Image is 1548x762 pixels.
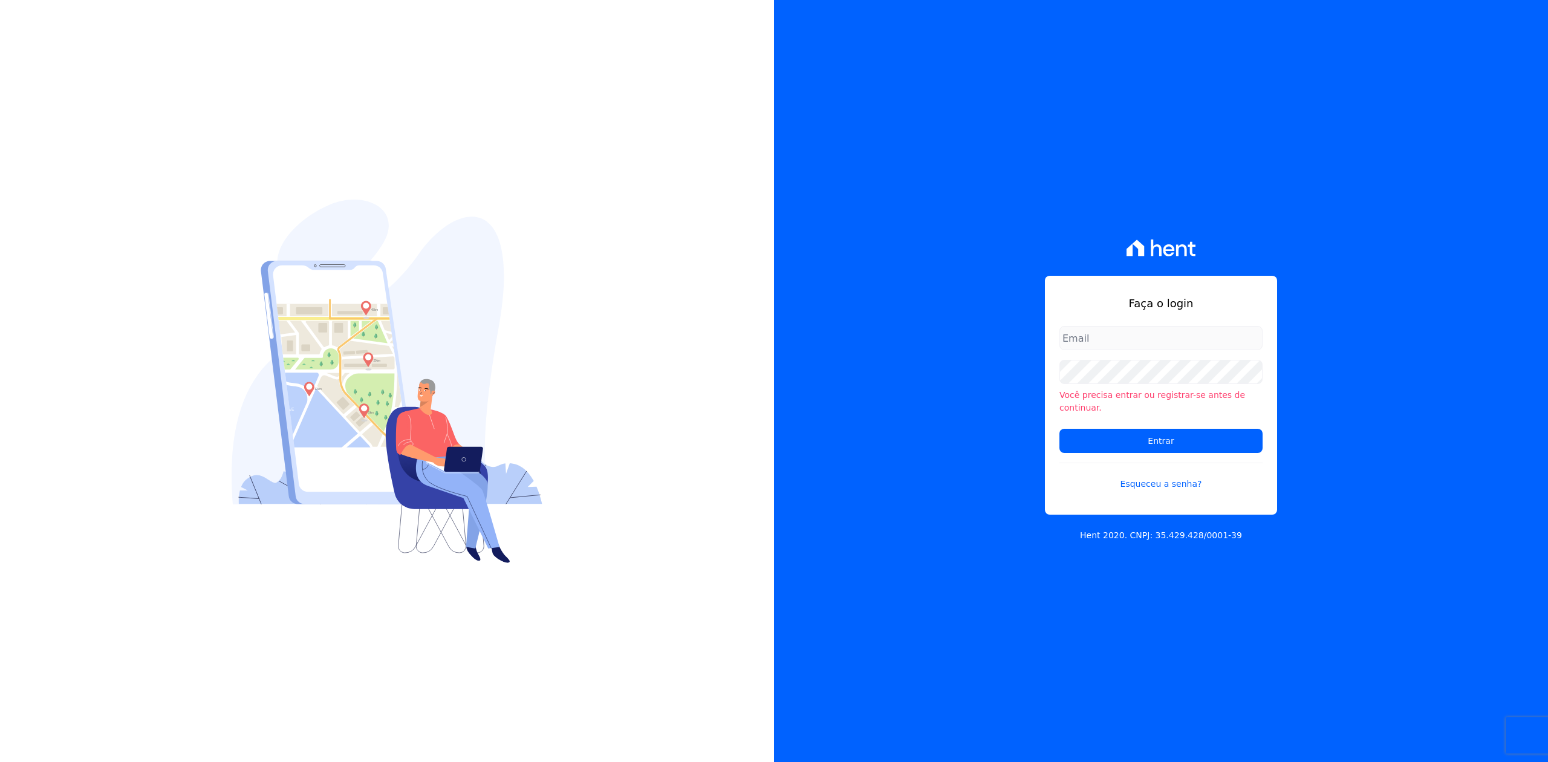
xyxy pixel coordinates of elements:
[1059,389,1263,414] li: Você precisa entrar ou registrar-se antes de continuar.
[1059,295,1263,311] h1: Faça o login
[1059,326,1263,350] input: Email
[1059,429,1263,453] input: Entrar
[232,200,542,563] img: Login
[1059,463,1263,490] a: Esqueceu a senha?
[1080,529,1242,542] p: Hent 2020. CNPJ: 35.429.428/0001-39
